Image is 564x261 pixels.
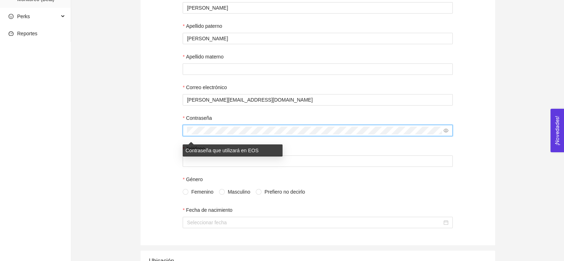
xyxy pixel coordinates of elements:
span: dashboard [9,31,14,36]
span: Perks [17,14,30,19]
label: Apellido materno [183,53,224,61]
span: eye [443,128,448,133]
input: Apellido materno [183,63,453,75]
span: Masculino [225,188,253,196]
label: Género [183,175,203,183]
label: Contraseña [183,114,212,122]
input: Contraseña [187,127,442,134]
span: smile [9,14,14,19]
button: Open Feedback Widget [550,109,564,152]
input: Teléfono [183,155,453,167]
input: Apellido paterno [183,33,453,44]
label: Correo electrónico [183,83,227,91]
div: Contraseña que utilizará en EOS [183,144,283,157]
input: Nombre(s) [183,2,453,14]
label: Apellido paterno [183,22,222,30]
span: Reportes [17,31,37,36]
span: Femenino [188,188,216,196]
label: Fecha de nacimiento [183,206,232,214]
span: Prefiero no decirlo [261,188,308,196]
input: Fecha de nacimiento [187,219,442,226]
input: Correo electrónico [183,94,453,106]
